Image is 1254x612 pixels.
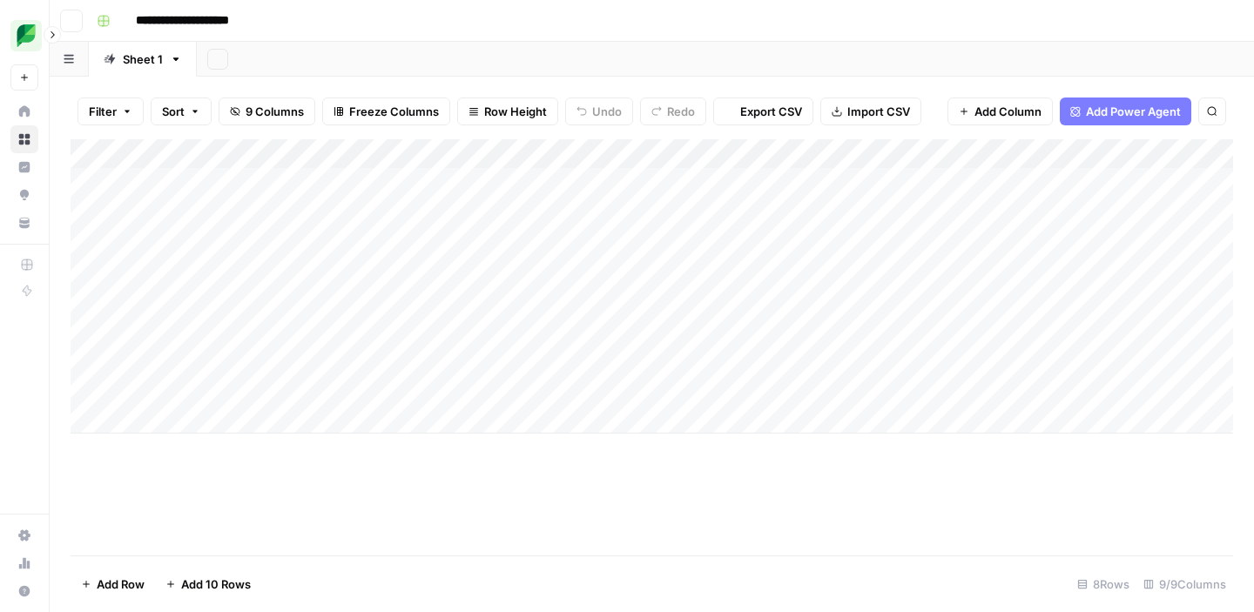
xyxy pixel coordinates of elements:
span: Export CSV [740,103,802,120]
a: Settings [10,521,38,549]
span: Sort [162,103,185,120]
button: Sort [151,98,212,125]
button: Add Power Agent [1060,98,1191,125]
a: Opportunities [10,181,38,209]
span: Add Row [97,575,145,593]
button: 9 Columns [219,98,315,125]
span: 9 Columns [246,103,304,120]
button: Undo [565,98,633,125]
span: Freeze Columns [349,103,439,120]
span: Import CSV [847,103,910,120]
div: 9/9 Columns [1136,570,1233,598]
a: Insights [10,153,38,181]
button: Add Column [947,98,1053,125]
a: Browse [10,125,38,153]
button: Import CSV [820,98,921,125]
a: Home [10,98,38,125]
button: Export CSV [713,98,813,125]
button: Help + Support [10,577,38,605]
a: Sheet 1 [89,42,197,77]
span: Add Power Agent [1086,103,1181,120]
button: Freeze Columns [322,98,450,125]
span: Row Height [484,103,547,120]
span: Add Column [974,103,1042,120]
img: SproutSocial Logo [10,20,42,51]
button: Redo [640,98,706,125]
div: Sheet 1 [123,50,163,68]
span: Redo [667,103,695,120]
a: Your Data [10,209,38,237]
span: Filter [89,103,117,120]
div: 8 Rows [1070,570,1136,598]
button: Workspace: SproutSocial [10,14,38,57]
button: Filter [78,98,144,125]
button: Add Row [71,570,155,598]
button: Add 10 Rows [155,570,261,598]
button: Row Height [457,98,558,125]
span: Add 10 Rows [181,575,251,593]
span: Undo [592,103,622,120]
a: Usage [10,549,38,577]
